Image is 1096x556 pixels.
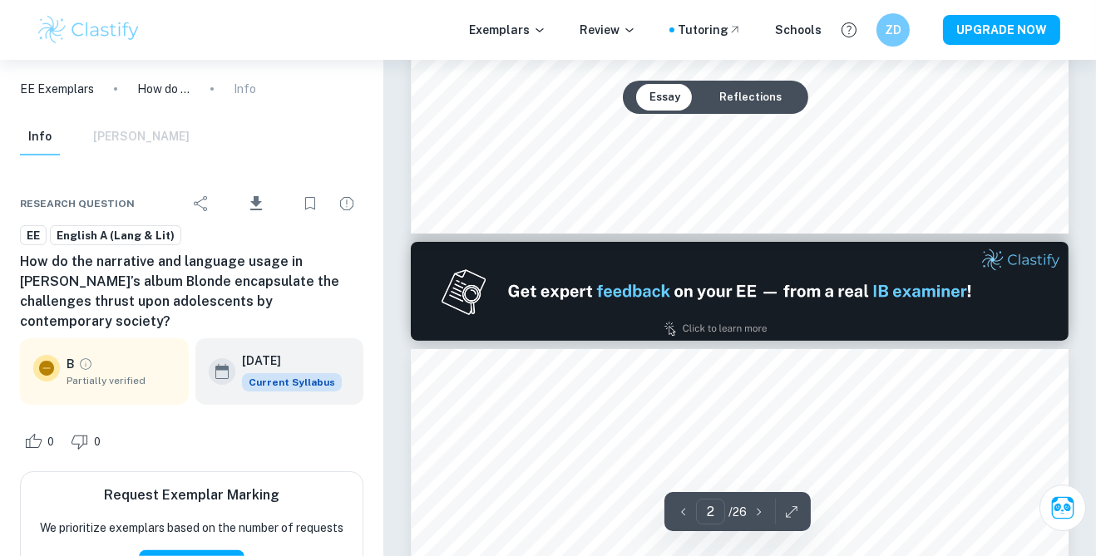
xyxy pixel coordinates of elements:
[580,21,636,39] p: Review
[40,519,343,537] p: We prioritize exemplars based on the number of requests
[137,80,190,98] p: How do the narrative and language usage in [PERSON_NAME]’s album Blonde encapsulate the challenge...
[78,357,93,371] a: Grade partially verified
[294,187,327,220] div: Bookmark
[85,434,110,450] span: 0
[775,21,822,39] a: Schools
[36,13,141,47] img: Clastify logo
[38,434,63,450] span: 0
[884,21,903,39] h6: ZD
[67,355,75,373] p: B
[20,196,135,211] span: Research question
[728,503,747,521] p: / 26
[876,13,910,47] button: ZD
[104,485,279,505] h6: Request Exemplar Marking
[221,182,290,225] div: Download
[51,228,180,244] span: English A (Lang & Lit)
[1039,485,1086,531] button: Ask Clai
[636,84,694,111] button: Essay
[234,80,256,98] p: Info
[706,84,795,111] button: Reflections
[20,225,47,246] a: EE
[330,187,363,220] div: Report issue
[20,80,94,98] a: EE Exemplars
[835,16,863,44] button: Help and Feedback
[67,428,110,455] div: Dislike
[20,428,63,455] div: Like
[678,21,742,39] a: Tutoring
[411,242,1069,341] img: Ad
[469,21,546,39] p: Exemplars
[20,252,363,332] h6: How do the narrative and language usage in [PERSON_NAME]’s album Blonde encapsulate the challenge...
[67,373,175,388] span: Partially verified
[21,228,46,244] span: EE
[20,119,60,155] button: Info
[185,187,218,220] div: Share
[50,225,181,246] a: English A (Lang & Lit)
[242,373,342,391] div: This exemplar is based on the current syllabus. Feel free to refer to it for inspiration/ideas wh...
[242,373,342,391] span: Current Syllabus
[242,352,328,370] h6: [DATE]
[943,15,1060,45] button: UPGRADE NOW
